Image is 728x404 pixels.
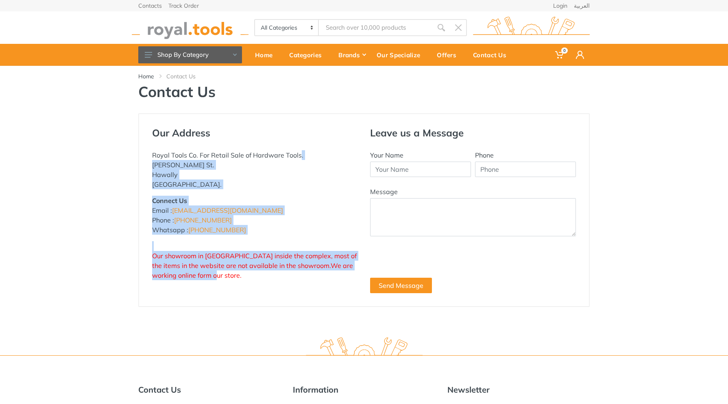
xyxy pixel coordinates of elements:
[283,44,333,66] a: Categories
[475,162,576,177] input: Phone
[549,44,570,66] a: 0
[138,83,590,100] h1: Contact Us
[306,337,423,360] img: royal.tools Logo
[188,226,246,234] a: [PHONE_NUMBER]
[574,3,590,9] a: العربية
[152,196,358,235] p: Email : Phone : Whatsapp :
[152,150,358,189] p: Royal Tools Co. For Retail Sale of Hardware Tools. [PERSON_NAME] St. Hawally [GEOGRAPHIC_DATA].
[152,197,187,205] strong: Connect Us
[370,278,432,293] button: Send Message
[138,72,590,80] nav: breadcrumb
[370,246,494,278] iframe: reCAPTCHA
[370,162,471,177] input: Your Name
[249,44,283,66] a: Home
[168,3,199,9] a: Track Order
[249,46,283,63] div: Home
[371,46,431,63] div: Our Specialize
[553,3,567,9] a: Login
[431,46,467,63] div: Offers
[561,48,568,54] span: 0
[152,127,358,139] h4: Our Address
[172,206,283,214] a: [EMAIL_ADDRESS][DOMAIN_NAME]
[283,46,333,63] div: Categories
[138,46,242,63] button: Shop By Category
[467,44,517,66] a: Contact Us
[132,17,248,39] img: royal.tools Logo
[473,17,590,39] img: royal.tools Logo
[371,44,431,66] a: Our Specialize
[475,150,494,160] label: Phone
[333,46,371,63] div: Brands
[166,72,208,80] li: Contact Us
[467,46,517,63] div: Contact Us
[255,20,319,35] select: Category
[370,150,403,160] label: Your Name
[447,385,590,395] h5: Newsletter
[138,3,162,9] a: Contacts
[431,44,467,66] a: Offers
[370,187,398,197] label: Message
[293,385,435,395] h5: Information
[138,72,154,80] a: Home
[174,216,232,224] a: [PHONE_NUMBER]
[370,127,576,139] h4: Leave us a Message
[152,252,357,279] span: Our showroom in [GEOGRAPHIC_DATA] inside the complex, most of the items in the website are not av...
[319,19,433,36] input: Site search
[138,385,281,395] h5: Contact Us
